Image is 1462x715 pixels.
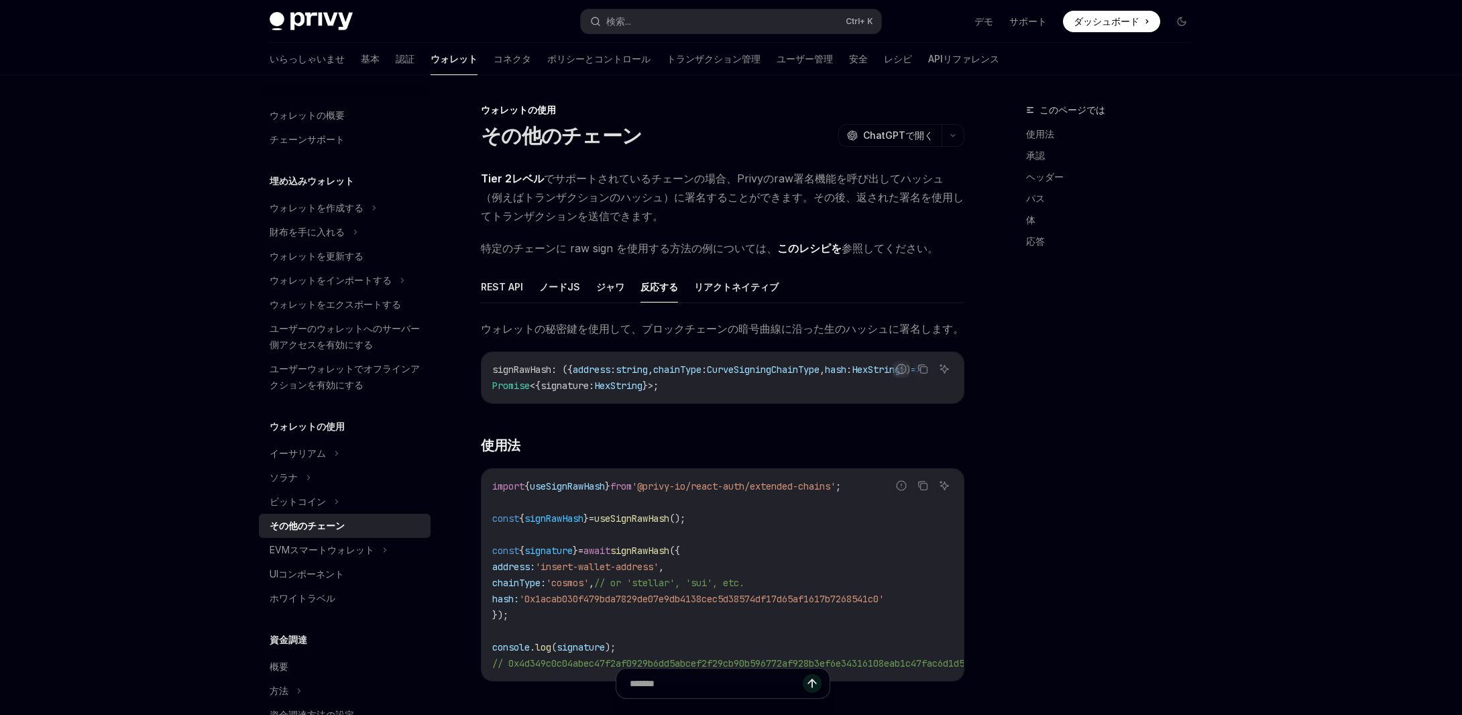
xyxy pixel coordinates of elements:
font: + K [860,16,873,26]
font: ノードJS [539,281,580,292]
font: ヘッダー [1026,171,1064,182]
span: address: [492,561,535,573]
span: ); [605,641,616,653]
font: 財布を手に入れる [270,226,345,237]
span: import [492,480,524,492]
span: { [519,512,524,525]
span: log [535,641,551,653]
a: サポート [1009,15,1047,28]
a: ヘッダー [1026,166,1203,188]
span: }); [492,609,508,621]
span: ({ [669,545,680,557]
font: ポリシーとコントロール [547,53,651,64]
a: いらっしゃいませ [270,43,345,75]
span: 'cosmos' [546,577,589,589]
span: < [530,380,535,392]
span: } [583,512,589,525]
a: ウォレットを更新する [259,244,431,268]
button: ノードJS [539,271,580,302]
a: ウォレットの概要 [259,103,431,127]
font: その他のチェーン [481,123,642,148]
span: signature [524,545,573,557]
font: 承認 [1026,150,1045,161]
span: { [524,480,530,492]
button: ダークモードを切り替える [1171,11,1192,32]
font: 方法 [270,685,288,696]
font: サポート [1009,15,1047,27]
font: コネクタ [494,53,531,64]
button: 検索...Ctrl+ K [581,9,881,34]
font: 使用法 [1026,128,1054,140]
a: 承認 [1026,145,1203,166]
span: } [642,380,648,392]
font: リアクトネイティブ [694,281,779,292]
span: : [589,380,594,392]
font: ユーザーのウォレットへのサーバー側アクセスを有効にする [270,323,420,350]
font: 資金調達 [270,634,307,645]
font: ウォレットを更新する [270,250,363,262]
a: このレシピを [777,241,842,256]
font: UIコンポーネント [270,568,344,580]
font: デモ [974,15,993,27]
span: : [846,364,852,376]
font: REST API [481,281,523,292]
span: signRawHash [492,364,551,376]
span: useSignRawHash [530,480,605,492]
span: signature [557,641,605,653]
span: : [610,364,616,376]
button: リアクトネイティブ [694,271,779,302]
span: = [578,545,583,557]
font: APIリファレンス [928,53,999,64]
button: 誤ったコードを報告する [893,477,910,494]
font: ユーザーウォレットでオフラインアクションを有効にする [270,363,420,390]
button: ジャワ [596,271,624,302]
a: 認証 [396,43,414,75]
span: { [519,545,524,557]
span: const [492,545,519,557]
a: 応答 [1026,231,1203,252]
font: 特定のチェーンに raw sign を使用する方法の例については、 [481,241,777,255]
span: > [648,380,653,392]
a: ユーザーウォレットでオフラインアクションを有効にする [259,357,431,397]
span: , [648,364,653,376]
font: パス [1026,192,1045,204]
font: Tier 2レベル [481,172,544,185]
a: ウォレット [431,43,477,75]
span: await [583,545,610,557]
font: ウォレットをインポートする [270,274,392,286]
font: 概要 [270,661,288,672]
a: ポリシーとコントロール [547,43,651,75]
span: ; [836,480,841,492]
font: でサポートされているチェーンの場合 [544,172,726,185]
font: EVMスマートウォレット [270,544,374,555]
span: HexString [852,364,900,376]
font: ジャワ [596,281,624,292]
a: 基本 [361,43,380,75]
font: 基本 [361,53,380,64]
span: 'insert-wallet-address' [535,561,659,573]
span: signature [541,380,589,392]
font: いらっしゃいませ [270,53,345,64]
font: チェーンサポート [270,133,345,145]
a: 体 [1026,209,1203,231]
span: hash [825,364,846,376]
span: CurveSigningChainType [707,364,820,376]
a: コネクタ [494,43,531,75]
font: このページでは [1039,104,1105,115]
font: ビットコイン [270,496,326,507]
font: 反応する [640,281,678,292]
span: ; [653,380,659,392]
span: // or 'stellar', 'sui', etc. [594,577,744,589]
a: チェーンサポート [259,127,431,152]
span: = [589,512,594,525]
font: ChatGPTで開く [863,129,934,141]
a: その他のチェーン [259,514,431,538]
span: // 0x4d349c0c04abec47f2af0929b6dd5abcef2f29cb90b596772af928b3ef6e34316108eab1c47fac6d1d5ec51da59b... [492,657,1206,669]
span: address [573,364,610,376]
span: . [530,641,535,653]
span: '@privy-io/react-auth/extended-chains' [632,480,836,492]
button: 誤ったコードを報告する [893,360,910,378]
button: REST API [481,271,523,302]
span: : ({ [551,364,573,376]
span: chainType [653,364,701,376]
